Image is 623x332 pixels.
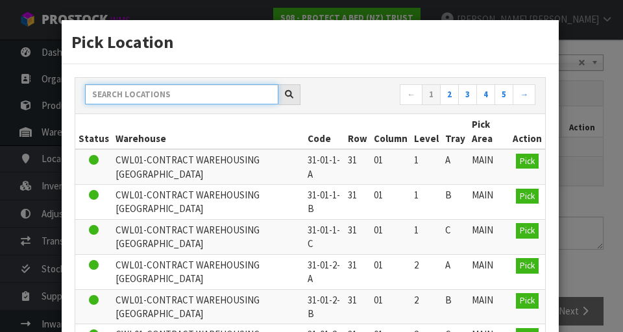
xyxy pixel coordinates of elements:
td: 1 [411,185,442,220]
button: Pick [516,293,539,309]
td: 01 [371,185,411,220]
button: Pick [516,154,539,169]
td: B [442,185,469,220]
td: A [442,254,469,289]
a: → [513,84,535,105]
td: MAIN [469,254,509,289]
th: Row [345,114,371,149]
th: Warehouse [112,114,304,149]
span: Pick [520,191,535,202]
td: CWL01-CONTRACT WAREHOUSING [GEOGRAPHIC_DATA] [112,185,304,220]
td: MAIN [469,185,509,220]
th: Level [411,114,442,149]
td: CWL01-CONTRACT WAREHOUSING [GEOGRAPHIC_DATA] [112,254,304,289]
th: Status [75,114,112,149]
h3: Pick Location [71,30,549,54]
td: 01 [371,149,411,184]
td: 01 [371,254,411,289]
button: Pick [516,189,539,204]
td: 1 [411,149,442,184]
td: 31-01-1-A [304,149,345,184]
span: Pick [520,156,535,167]
button: Pick [516,223,539,239]
th: Column [371,114,411,149]
td: CWL01-CONTRACT WAREHOUSING [GEOGRAPHIC_DATA] [112,219,304,254]
a: ← [400,84,422,105]
td: 31 [345,185,371,220]
td: CWL01-CONTRACT WAREHOUSING [GEOGRAPHIC_DATA] [112,289,304,324]
td: MAIN [469,219,509,254]
a: 3 [458,84,477,105]
td: 31-01-2-A [304,254,345,289]
td: 31 [345,289,371,324]
th: Tray [442,114,469,149]
td: A [442,149,469,184]
td: 31 [345,149,371,184]
span: Pick [520,260,535,271]
td: 01 [371,289,411,324]
a: 4 [476,84,495,105]
td: 31-01-1-C [304,219,345,254]
td: 31 [345,219,371,254]
td: 2 [411,254,442,289]
td: CWL01-CONTRACT WAREHOUSING [GEOGRAPHIC_DATA] [112,149,304,184]
td: C [442,219,469,254]
input: Search locations [85,84,278,104]
td: MAIN [469,149,509,184]
nav: Page navigation [320,84,535,107]
th: Action [509,114,545,149]
td: B [442,289,469,324]
th: Pick Area [469,114,509,149]
a: 5 [495,84,513,105]
a: 1 [422,84,441,105]
td: 1 [411,219,442,254]
td: 01 [371,219,411,254]
td: 31-01-1-B [304,185,345,220]
td: 31 [345,254,371,289]
td: MAIN [469,289,509,324]
button: Pick [516,258,539,274]
td: 2 [411,289,442,324]
span: Pick [520,295,535,306]
td: 31-01-2-B [304,289,345,324]
a: 2 [440,84,459,105]
th: Code [304,114,345,149]
span: Pick [520,225,535,236]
